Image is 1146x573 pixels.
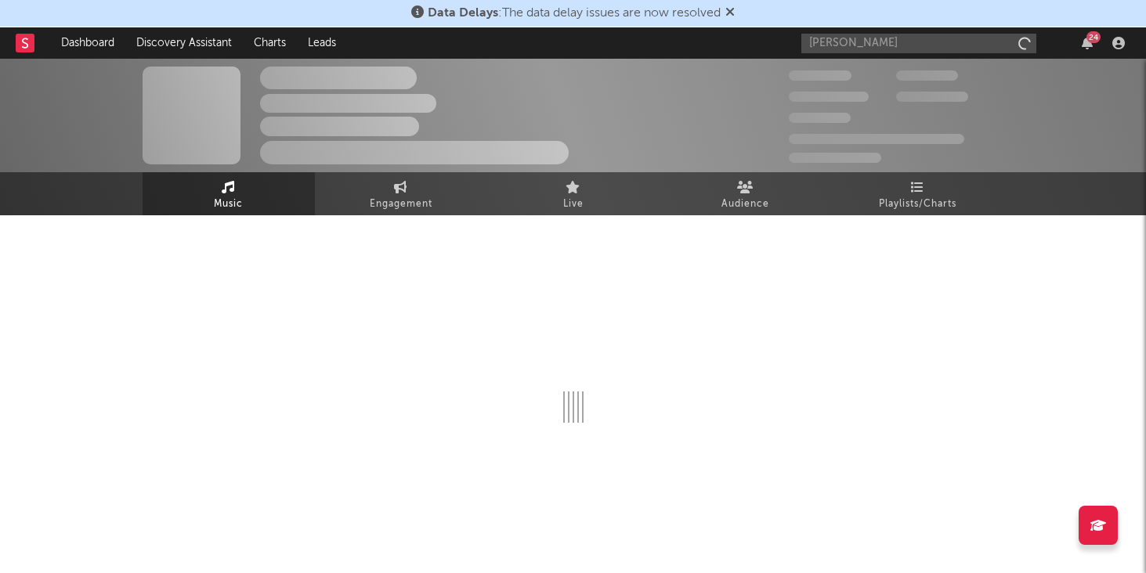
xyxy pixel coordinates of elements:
a: Leads [297,27,347,59]
span: Engagement [370,195,432,214]
div: 24 [1086,31,1101,43]
span: Dismiss [725,7,735,20]
span: Music [214,195,243,214]
span: Live [563,195,584,214]
span: Playlists/Charts [879,195,956,214]
span: Jump Score: 85.0 [789,153,881,163]
a: Discovery Assistant [125,27,243,59]
span: 1,000,000 [896,92,968,102]
a: Engagement [315,172,487,215]
span: Data Delays [428,7,498,20]
a: Live [487,172,660,215]
span: 50,000,000 Monthly Listeners [789,134,964,144]
span: 100,000 [789,113,851,123]
a: Dashboard [50,27,125,59]
span: 300,000 [789,70,851,81]
button: 24 [1082,37,1093,49]
a: Audience [660,172,832,215]
input: Search for artists [801,34,1036,53]
span: 100,000 [896,70,958,81]
a: Music [143,172,315,215]
a: Charts [243,27,297,59]
span: 50,000,000 [789,92,869,102]
a: Playlists/Charts [832,172,1004,215]
span: Audience [721,195,769,214]
span: : The data delay issues are now resolved [428,7,721,20]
